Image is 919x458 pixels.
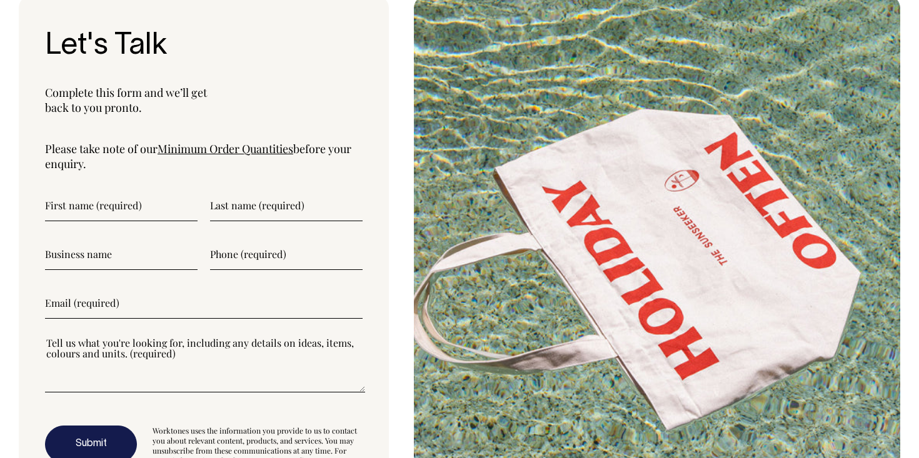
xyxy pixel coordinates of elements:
input: Phone (required) [210,239,363,270]
input: First name (required) [45,190,198,221]
input: Email (required) [45,287,363,319]
p: Complete this form and we’ll get back to you pronto. [45,85,363,115]
p: Please take note of our before your enquiry. [45,141,363,171]
h3: Let's Talk [45,30,363,63]
input: Last name (required) [210,190,363,221]
a: Minimum Order Quantities [158,141,293,156]
input: Business name [45,239,198,270]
